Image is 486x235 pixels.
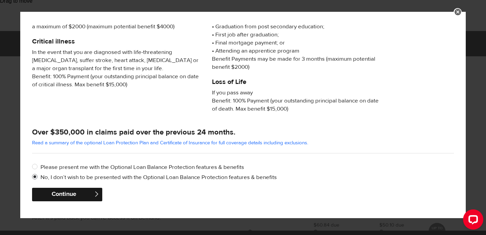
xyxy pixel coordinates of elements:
[40,163,454,171] label: Please present me with the Optional Loan Balance Protection features & benefits
[212,78,382,86] h5: Loss of Life
[32,173,40,182] input: No, I don’t wish to be presented with the Optional Loan Balance Protection features & benefits
[32,127,454,137] h4: Over $350,000 in claims paid over the previous 24 months.
[32,37,202,46] h5: Critical illness
[458,207,486,235] iframe: LiveChat chat widget
[212,89,382,113] span: If you pass away Benefit: 100% Payment (your outstanding principal balance on date of death. Max ...
[32,48,202,89] span: In the event that you are diagnosed with life-threatening [MEDICAL_DATA], suffer stroke, heart at...
[32,140,308,146] a: Read a summary of the optional Loan Protection Plan and Certificate of Insurance for full coverag...
[32,163,40,172] input: Please present me with the Optional Loan Balance Protection features & benefits
[40,173,454,181] label: No, I don’t wish to be presented with the Optional Loan Balance Protection features & benefits
[32,188,102,201] button: Continue
[94,191,100,197] span: 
